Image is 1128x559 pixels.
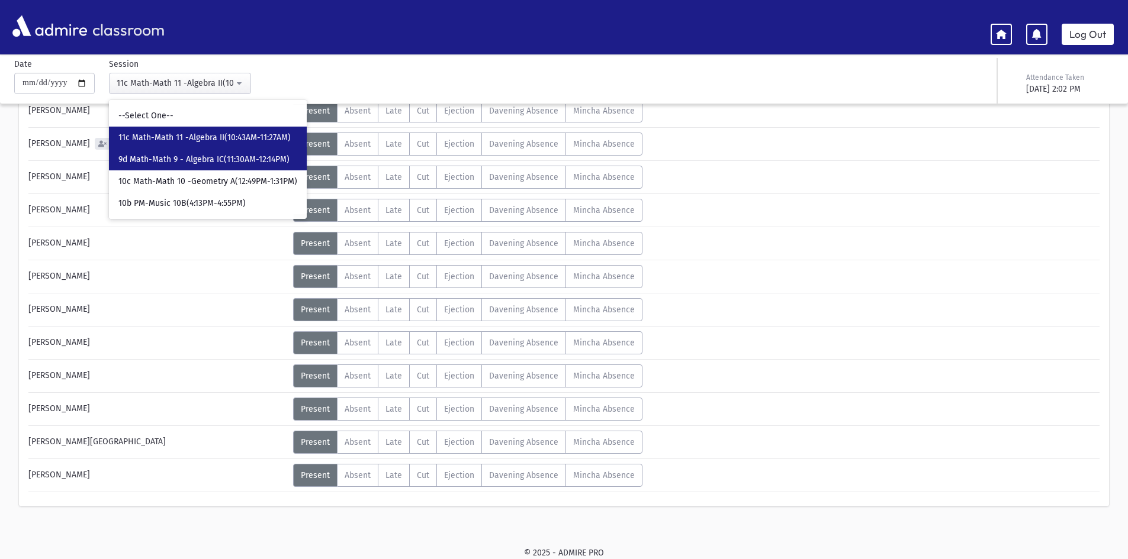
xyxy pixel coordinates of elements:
div: AttTypes [293,133,642,156]
span: Davening Absence [489,272,558,282]
span: Absent [345,305,371,315]
span: Mincha Absence [573,238,635,248]
span: Mincha Absence [573,371,635,381]
span: Ejection [444,272,474,282]
span: Davening Absence [489,371,558,381]
span: Ejection [444,238,474,248]
div: AttTypes [293,265,642,288]
span: Ejection [444,205,474,215]
span: Davening Absence [489,172,558,182]
span: 1 [108,140,116,148]
span: Mincha Absence [573,437,635,447]
span: Mincha Absence [573,139,635,149]
span: Absent [345,272,371,282]
div: [PERSON_NAME] [23,99,293,122]
span: Late [385,172,402,182]
span: Ejection [444,106,474,116]
div: [PERSON_NAME] [23,464,293,487]
div: 11c Math-Math 11 -Algebra II(10:43AM-11:27AM) [117,77,234,89]
span: Ejection [444,371,474,381]
button: 11c Math-Math 11 -Algebra II(10:43AM-11:27AM) [109,73,251,94]
span: Present [301,437,330,447]
span: Davening Absence [489,238,558,248]
span: Cut [417,305,429,315]
span: Ejection [444,470,474,480]
span: Davening Absence [489,437,558,447]
span: Present [301,404,330,414]
span: Cut [417,404,429,414]
div: Attendance Taken [1026,72,1111,83]
span: Davening Absence [489,338,558,348]
span: Ejection [444,437,474,447]
span: Present [301,238,330,248]
span: Cut [417,106,429,116]
span: Late [385,238,402,248]
span: Absent [345,470,371,480]
span: Ejection [444,338,474,348]
span: Davening Absence [489,139,558,149]
span: Cut [417,371,429,381]
span: 10b PM-Music 10B(4:13PM-4:55PM) [118,198,246,209]
span: Mincha Absence [573,338,635,348]
span: Cut [417,205,429,215]
a: Log Out [1062,24,1114,45]
div: AttTypes [293,99,642,122]
span: Absent [345,437,371,447]
span: Davening Absence [489,470,558,480]
span: Present [301,106,330,116]
div: [PERSON_NAME] [23,331,293,354]
span: Cut [417,437,429,447]
span: Mincha Absence [573,106,635,116]
span: Absent [345,338,371,348]
div: AttTypes [293,166,642,189]
span: Davening Absence [489,205,558,215]
span: Late [385,205,402,215]
span: Late [385,338,402,348]
div: [PERSON_NAME] [23,298,293,321]
span: Present [301,470,330,480]
div: [PERSON_NAME] [23,364,293,387]
span: Present [301,139,330,149]
div: AttTypes [293,199,642,222]
span: Cut [417,238,429,248]
span: Late [385,404,402,414]
div: [PERSON_NAME] [23,398,293,421]
span: Cut [417,139,429,149]
div: AttTypes [293,298,642,321]
span: 9d Math-Math 9 - Algebra IC(11:30AM-12:14PM) [118,154,290,166]
span: Present [301,305,330,315]
div: AttTypes [293,232,642,255]
div: [PERSON_NAME] [23,265,293,288]
span: --Select One-- [118,110,173,122]
span: Present [301,205,330,215]
span: Absent [345,106,371,116]
span: 10c Math-Math 10 -Geometry A(12:49PM-1:31PM) [118,176,297,188]
span: Cut [417,272,429,282]
div: [DATE] 2:02 PM [1026,83,1111,95]
span: Present [301,338,330,348]
span: Mincha Absence [573,272,635,282]
span: Cut [417,338,429,348]
span: classroom [90,11,165,42]
span: Absent [345,139,371,149]
span: Ejection [444,172,474,182]
span: Late [385,106,402,116]
span: Cut [417,172,429,182]
span: Mincha Absence [573,205,635,215]
span: Absent [345,172,371,182]
span: Late [385,437,402,447]
span: 11c Math-Math 11 -Algebra II(10:43AM-11:27AM) [118,132,291,144]
span: Present [301,371,330,381]
span: Mincha Absence [573,172,635,182]
span: Absent [345,238,371,248]
div: [PERSON_NAME] [23,199,293,222]
div: [PERSON_NAME] [23,166,293,189]
span: Late [385,371,402,381]
span: Absent [345,404,371,414]
span: Late [385,470,402,480]
span: Davening Absence [489,305,558,315]
div: AttTypes [293,464,642,487]
span: Mincha Absence [573,470,635,480]
span: Late [385,272,402,282]
div: [PERSON_NAME] [23,133,293,156]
